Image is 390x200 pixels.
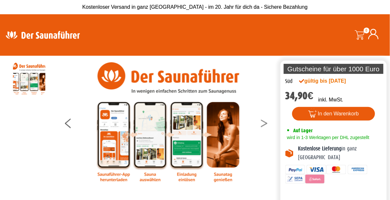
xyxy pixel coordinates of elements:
[285,135,369,140] span: wird in 1-3 Werktagen per DHL zugestellt
[364,28,370,33] span: 0
[284,64,384,74] p: Gutscheine für über 1000 Euro
[82,4,308,10] span: Kostenloser Versand in ganz [GEOGRAPHIC_DATA] - im 20. Jahr für dich da - Sichere Bezahlung
[318,96,343,104] p: inkl. MwSt.
[285,77,293,86] div: Süd
[308,90,314,102] span: €
[285,90,314,102] bdi: 34,90
[292,107,375,121] button: In den Warenkorb
[298,145,382,162] p: in ganz [GEOGRAPHIC_DATA]
[13,62,45,95] img: Anleitung7tn
[293,127,313,134] span: Auf Lager
[299,77,360,85] div: gültig bis [DATE]
[298,146,342,152] b: Kostenlose Lieferung
[96,62,241,182] img: Anleitung7tn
